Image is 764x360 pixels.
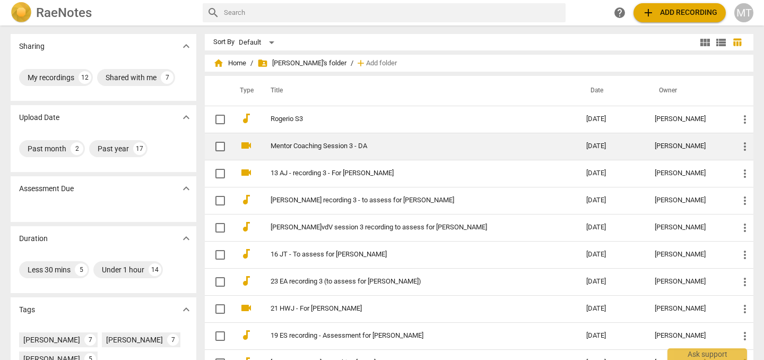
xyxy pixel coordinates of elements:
div: [PERSON_NAME] [655,278,722,286]
a: [PERSON_NAME]vdV session 3 recording to assess for [PERSON_NAME] [271,224,548,232]
div: Shared with me [106,72,157,83]
div: 5 [75,263,88,276]
span: more_vert [739,140,751,153]
td: [DATE] [578,214,646,241]
button: Show more [178,302,194,318]
th: Date [578,76,646,106]
span: expand_more [180,182,193,195]
a: 16 JT - To assess for [PERSON_NAME] [271,251,548,259]
div: Less 30 mins [28,264,71,275]
button: Show more [178,38,194,54]
td: [DATE] [578,160,646,187]
span: [PERSON_NAME]'s folder [257,58,346,68]
div: Under 1 hour [102,264,144,275]
button: Show more [178,109,194,125]
span: expand_more [180,232,193,245]
span: view_module [699,36,711,49]
p: Duration [19,233,48,244]
div: 2 [71,142,83,155]
span: more_vert [739,330,751,342]
span: videocam [240,302,253,314]
div: Sort By [213,38,235,46]
a: LogoRaeNotes [11,2,194,23]
div: [PERSON_NAME] [106,335,163,345]
div: [PERSON_NAME] [655,224,722,232]
div: [PERSON_NAME] [23,335,80,345]
td: [DATE] [578,187,646,214]
span: table_chart [732,37,742,47]
div: [PERSON_NAME] [655,196,722,204]
span: videocam [240,166,253,179]
button: Tile view [697,35,713,50]
td: [DATE] [578,133,646,160]
span: help [613,6,626,19]
div: 7 [84,334,96,346]
span: videocam [240,139,253,152]
span: audiotrack [240,247,253,260]
td: [DATE] [578,106,646,133]
button: Show more [178,230,194,246]
span: add [642,6,655,19]
span: more_vert [739,248,751,261]
td: [DATE] [578,295,646,322]
div: 17 [133,142,146,155]
span: more_vert [739,194,751,207]
a: 13 AJ - recording 3 - For [PERSON_NAME] [271,169,548,177]
a: 19 ES recording - Assessment for [PERSON_NAME] [271,332,548,340]
div: Ask support [667,348,747,360]
div: [PERSON_NAME] [655,332,722,340]
span: / [250,59,253,67]
span: view_list [715,36,727,49]
span: audiotrack [240,275,253,287]
td: [DATE] [578,268,646,295]
button: Table view [729,35,745,50]
div: Past month [28,143,66,154]
span: more_vert [739,303,751,315]
div: [PERSON_NAME] [655,142,722,150]
button: Show more [178,181,194,196]
div: MT [734,3,753,22]
span: home [213,58,224,68]
input: Search [224,4,561,21]
a: Rogerio S3 [271,115,548,123]
span: more_vert [739,276,751,288]
div: Default [239,34,278,51]
th: Title [258,76,578,106]
h2: RaeNotes [36,5,92,20]
span: audiotrack [240,220,253,233]
p: Tags [19,304,35,315]
p: Sharing [19,41,45,52]
span: more_vert [739,221,751,234]
span: more_vert [739,167,751,180]
td: [DATE] [578,322,646,349]
button: Upload [633,3,726,22]
span: Home [213,58,246,68]
div: [PERSON_NAME] [655,305,722,313]
span: search [207,6,220,19]
span: Add folder [366,59,397,67]
a: 21 HWJ - For [PERSON_NAME] [271,305,548,313]
div: My recordings [28,72,74,83]
div: 7 [167,334,179,346]
span: expand_more [180,111,193,124]
div: 12 [79,71,91,84]
th: Type [231,76,258,106]
p: Assessment Due [19,183,74,194]
p: Upload Date [19,112,59,123]
a: Help [610,3,629,22]
div: 7 [161,71,173,84]
span: folder_shared [257,58,268,68]
div: 14 [149,263,161,276]
a: Mentor Coaching Session 3 - DA [271,142,548,150]
a: 23 EA recording 3 (to assess for [PERSON_NAME]) [271,278,548,286]
span: expand_more [180,40,193,53]
span: audiotrack [240,329,253,341]
div: [PERSON_NAME] [655,115,722,123]
span: add [355,58,366,68]
div: Past year [98,143,129,154]
span: audiotrack [240,193,253,206]
td: [DATE] [578,241,646,268]
span: more_vert [739,113,751,126]
div: [PERSON_NAME] [655,169,722,177]
span: expand_more [180,303,193,316]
